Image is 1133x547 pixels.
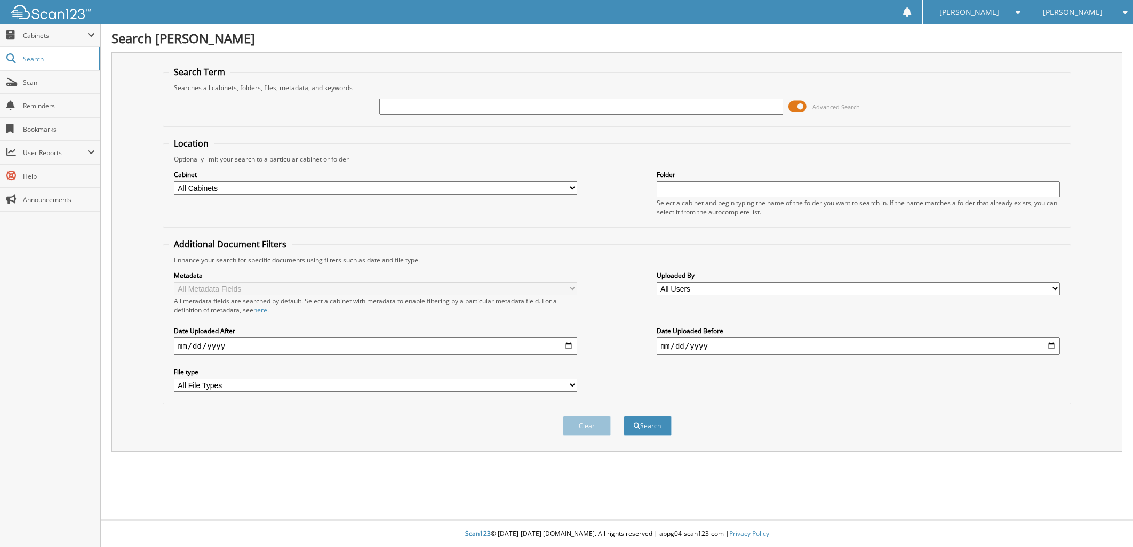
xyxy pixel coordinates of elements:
[253,305,267,315] a: here
[23,54,93,63] span: Search
[23,31,87,40] span: Cabinets
[657,170,1060,179] label: Folder
[174,170,578,179] label: Cabinet
[812,103,860,111] span: Advanced Search
[563,416,611,436] button: Clear
[169,155,1066,164] div: Optionally limit your search to a particular cabinet or folder
[23,172,95,181] span: Help
[169,255,1066,264] div: Enhance your search for specific documents using filters such as date and file type.
[174,337,578,355] input: start
[174,326,578,335] label: Date Uploaded After
[657,198,1060,216] div: Select a cabinet and begin typing the name of the folder you want to search in. If the name match...
[169,66,230,78] legend: Search Term
[11,5,91,19] img: scan123-logo-white.svg
[23,125,95,134] span: Bookmarks
[174,271,578,280] label: Metadata
[1043,9,1103,15] span: [PERSON_NAME]
[174,296,578,315] div: All metadata fields are searched by default. Select a cabinet with metadata to enable filtering b...
[23,195,95,204] span: Announcements
[23,148,87,157] span: User Reports
[111,29,1122,47] h1: Search [PERSON_NAME]
[939,9,999,15] span: [PERSON_NAME]
[657,337,1060,355] input: end
[101,521,1133,547] div: © [DATE]-[DATE] [DOMAIN_NAME]. All rights reserved | appg04-scan123-com |
[169,238,292,250] legend: Additional Document Filters
[657,326,1060,335] label: Date Uploaded Before
[624,416,672,436] button: Search
[729,529,769,538] a: Privacy Policy
[174,367,578,376] label: File type
[657,271,1060,280] label: Uploaded By
[23,101,95,110] span: Reminders
[169,138,214,149] legend: Location
[23,78,95,87] span: Scan
[169,83,1066,92] div: Searches all cabinets, folders, files, metadata, and keywords
[465,529,491,538] span: Scan123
